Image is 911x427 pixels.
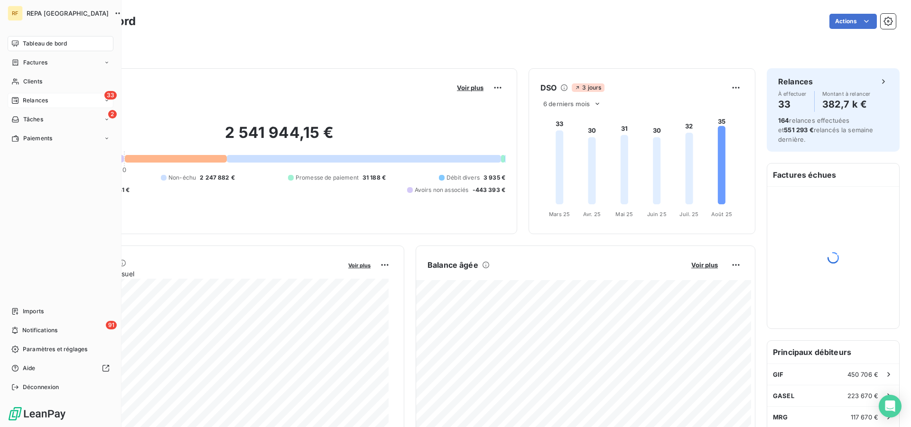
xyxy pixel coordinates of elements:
span: 450 706 € [847,371,878,378]
tspan: Juin 25 [647,211,667,218]
div: RF [8,6,23,21]
span: Non-échu [168,173,196,182]
a: Tableau de bord [8,36,113,51]
span: Promesse de paiement [296,173,359,182]
span: REPA [GEOGRAPHIC_DATA] [27,9,109,17]
a: Factures [8,55,113,70]
h2: 2 541 944,15 € [54,123,505,152]
span: Montant à relancer [822,91,871,97]
span: 3 935 € [483,173,505,182]
span: Voir plus [691,261,718,269]
span: 117 670 € [851,413,878,421]
a: Paramètres et réglages [8,342,113,357]
span: 6 derniers mois [543,100,590,108]
span: relances effectuées et relancés la semaine dernière. [778,117,874,143]
span: Clients [23,77,42,86]
h6: Balance âgée [428,259,478,271]
tspan: Avr. 25 [583,211,601,218]
span: 3 jours [572,83,604,92]
span: 164 [778,117,789,124]
h6: Relances [778,76,813,87]
span: 0 [122,166,126,173]
h4: 33 [778,97,807,112]
a: Paiements [8,131,113,146]
button: Voir plus [454,83,486,92]
button: Actions [829,14,877,29]
h4: 382,7 k € [822,97,871,112]
a: Aide [8,361,113,376]
span: Débit divers [446,173,480,182]
a: Imports [8,304,113,319]
span: Paramètres et réglages [23,345,87,354]
a: Clients [8,74,113,89]
a: 2Tâches [8,112,113,127]
span: Avoirs non associés [415,186,469,194]
span: MRG [773,413,788,421]
span: Voir plus [457,84,483,91]
img: Logo LeanPay [8,406,66,421]
span: À effectuer [778,91,807,97]
span: 91 [106,321,117,329]
span: 223 670 € [847,392,878,400]
tspan: Juil. 25 [679,211,698,218]
span: 2 247 882 € [200,173,235,182]
button: Voir plus [345,261,373,269]
span: 2 [108,110,117,118]
span: 31 188 € [363,173,386,182]
span: Tableau de bord [23,39,67,48]
span: Factures [23,58,47,67]
span: 33 [104,91,117,100]
span: -443 393 € [473,186,506,194]
h6: Principaux débiteurs [767,341,899,363]
tspan: Août 25 [711,211,732,218]
span: Imports [23,307,44,316]
button: Voir plus [688,261,721,269]
span: GASEL [773,392,794,400]
div: Open Intercom Messenger [879,395,902,418]
span: Aide [23,364,36,372]
span: Paiements [23,134,52,143]
tspan: Mars 25 [549,211,570,218]
span: Voir plus [348,262,371,269]
h6: Factures échues [767,164,899,186]
span: Déconnexion [23,383,59,391]
span: GIF [773,371,783,378]
span: Chiffre d'affaires mensuel [54,269,342,279]
span: Relances [23,96,48,105]
a: 33Relances [8,93,113,108]
h6: DSO [540,82,557,93]
tspan: Mai 25 [615,211,633,218]
span: Tâches [23,115,43,124]
span: 551 293 € [784,126,813,134]
span: Notifications [22,326,57,335]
